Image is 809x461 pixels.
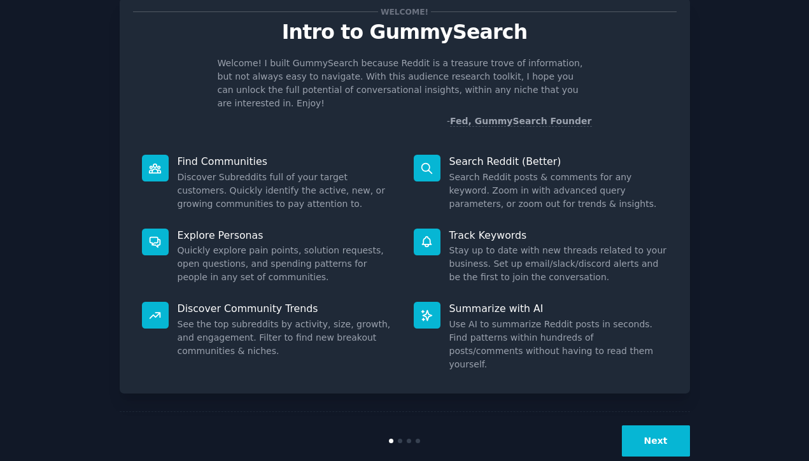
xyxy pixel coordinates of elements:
p: Find Communities [178,155,396,168]
p: Welcome! I built GummySearch because Reddit is a treasure trove of information, but not always ea... [218,57,592,110]
dd: Stay up to date with new threads related to your business. Set up email/slack/discord alerts and ... [449,244,668,284]
dd: Quickly explore pain points, solution requests, open questions, and spending patterns for people ... [178,244,396,284]
dd: Search Reddit posts & comments for any keyword. Zoom in with advanced query parameters, or zoom o... [449,171,668,211]
p: Summarize with AI [449,302,668,315]
dd: Discover Subreddits full of your target customers. Quickly identify the active, new, or growing c... [178,171,396,211]
span: Welcome! [378,5,430,18]
div: - [447,115,592,128]
p: Search Reddit (Better) [449,155,668,168]
a: Fed, GummySearch Founder [450,116,592,127]
p: Discover Community Trends [178,302,396,315]
p: Intro to GummySearch [133,21,677,43]
dd: See the top subreddits by activity, size, growth, and engagement. Filter to find new breakout com... [178,318,396,358]
button: Next [622,425,690,457]
dd: Use AI to summarize Reddit posts in seconds. Find patterns within hundreds of posts/comments with... [449,318,668,371]
p: Explore Personas [178,229,396,242]
p: Track Keywords [449,229,668,242]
